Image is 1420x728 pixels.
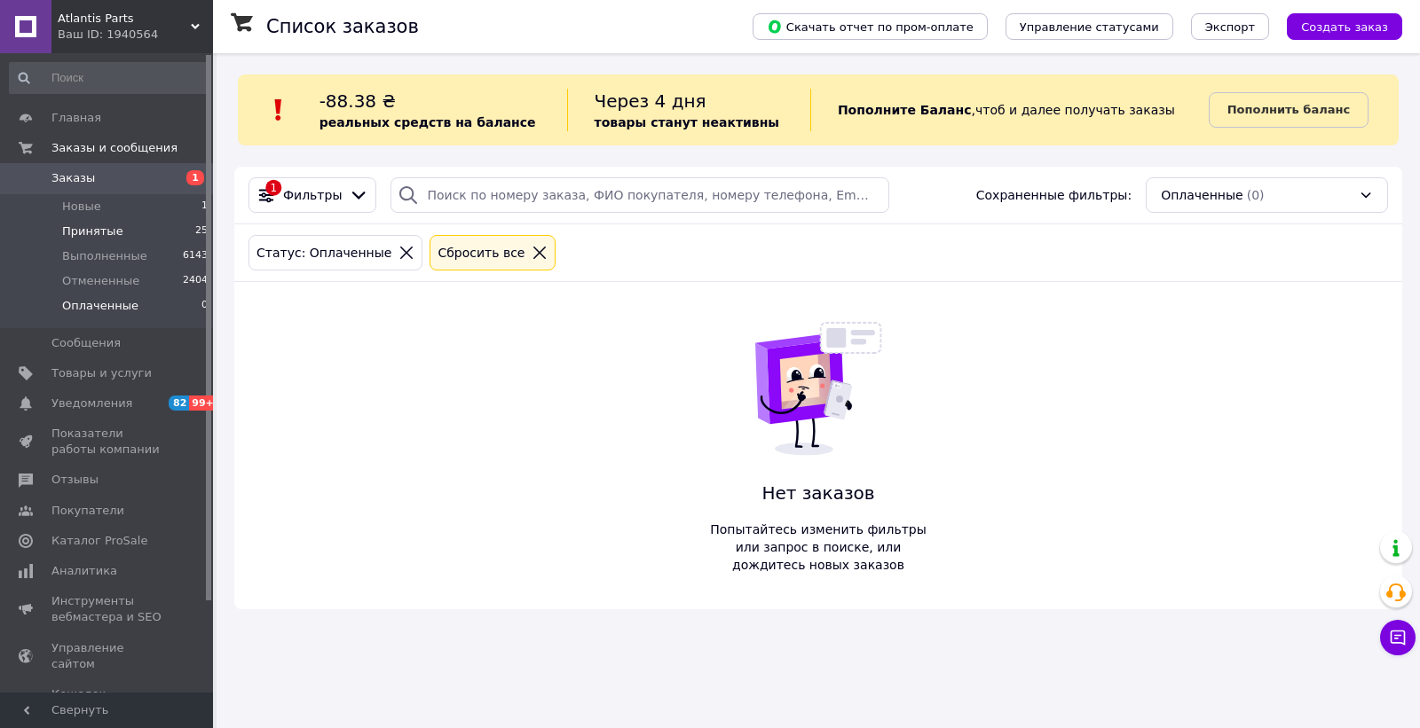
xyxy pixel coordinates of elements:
span: Сообщения [51,335,121,351]
span: Фильтры [283,186,342,204]
span: Инструменты вебмастера и SEO [51,593,164,625]
span: Заказы и сообщения [51,140,177,156]
button: Скачать отчет по пром-оплате [753,13,988,40]
span: Управление статусами [1020,20,1159,34]
span: Аналитика [51,563,117,579]
span: 25 [195,223,208,239]
input: Поиск [9,62,209,94]
b: Пополнить баланс [1227,103,1350,116]
button: Управление статусами [1006,13,1173,40]
span: Скачать отчет по пром-оплате [767,19,974,35]
span: Создать заказ [1301,20,1388,34]
span: 1 [186,170,204,185]
span: Через 4 дня [595,90,706,112]
span: 0 [201,298,208,314]
span: 2404 [183,273,208,289]
button: Создать заказ [1287,13,1402,40]
span: Сохраненные фильтры: [976,186,1132,204]
span: 1 [201,199,208,215]
span: -88.38 ₴ [319,90,396,112]
span: Уведомления [51,395,132,411]
b: Пополните Баланс [838,103,972,117]
div: Сбросить все [434,243,528,262]
b: товары станут неактивны [595,115,779,129]
span: Покупатели [51,503,124,519]
span: Оплаченные [62,298,138,314]
span: Нет заказов [701,481,935,506]
img: :exclamation: [265,97,292,123]
span: Отмененные [62,273,139,289]
span: Управление сайтом [51,640,164,672]
span: Оплаченные [1161,186,1243,204]
span: Товары и услуги [51,365,152,381]
span: Кошелек компании [51,686,164,718]
input: Поиск по номеру заказа, ФИО покупателя, номеру телефона, Email, номеру накладной [390,177,889,213]
span: Новые [62,199,101,215]
div: Ваш ID: 1940564 [58,27,213,43]
h1: Список заказов [266,16,419,37]
span: Показатели работы компании [51,426,164,458]
span: Принятые [62,223,123,239]
div: Статус: Оплаченные [253,243,395,262]
span: Главная [51,110,101,126]
span: Заказы [51,170,95,186]
span: 82 [169,395,189,411]
button: Экспорт [1191,13,1269,40]
b: реальных средств на балансе [319,115,536,129]
button: Чат с покупателем [1380,620,1416,655]
span: Выполненные [62,248,147,264]
span: 99+ [189,395,218,411]
span: (0) [1247,188,1265,202]
a: Пополнить баланс [1209,92,1369,128]
span: 6143 [183,248,208,264]
span: Экспорт [1205,20,1255,34]
span: Отзывы [51,472,99,488]
a: Создать заказ [1269,19,1402,33]
span: Попытайтесь изменить фильтры или запрос в поиске, или дождитесь новых заказов [701,521,935,574]
span: Каталог ProSale [51,533,147,549]
span: Atlantis Parts [58,11,191,27]
div: , чтоб и далее получать заказы [810,89,1209,131]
